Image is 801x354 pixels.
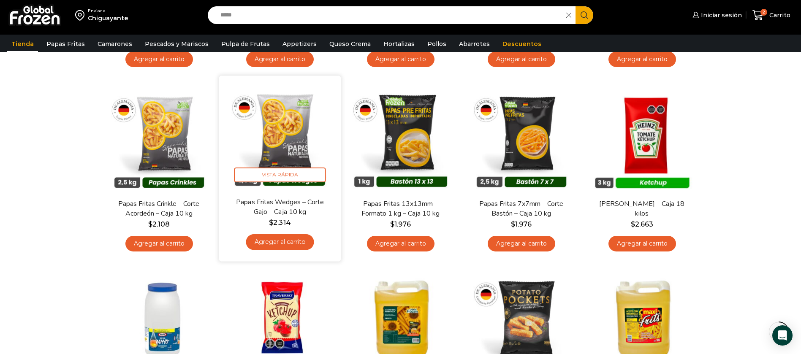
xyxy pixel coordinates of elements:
[390,220,394,228] span: $
[141,36,213,52] a: Pescados y Mariscos
[608,236,676,251] a: Agregar al carrito: “Ketchup Heinz - Caja 18 kilos”
[690,7,742,24] a: Iniciar sesión
[7,36,38,52] a: Tienda
[367,236,434,251] a: Agregar al carrito: “Papas Fritas 13x13mm - Formato 1 kg - Caja 10 kg”
[498,36,546,52] a: Descuentos
[269,219,273,227] span: $
[278,36,321,52] a: Appetizers
[93,36,136,52] a: Camarones
[488,51,555,67] a: Agregar al carrito: “Papas Fritas Coated 10x10mm - Corte Bastón - Caja 10 kg”
[352,199,449,219] a: Papas Fritas 13x13mm – Formato 1 kg – Caja 10 kg
[472,199,570,219] a: Papas Fritas 7x7mm – Corte Bastón – Caja 10 kg
[246,51,314,67] a: Agregar al carrito: “Papas Minuto Verde Duquesas - Caja de 10 kg”
[760,9,767,16] span: 2
[423,36,451,52] a: Pollos
[455,36,494,52] a: Abarrotes
[511,220,532,228] bdi: 1.976
[148,220,170,228] bdi: 2.108
[246,234,314,250] a: Agregar al carrito: “Papas Fritas Wedges – Corte Gajo - Caja 10 kg”
[511,220,515,228] span: $
[390,220,411,228] bdi: 1.976
[488,236,555,251] a: Agregar al carrito: “Papas Fritas 7x7mm - Corte Bastón - Caja 10 kg”
[593,199,690,219] a: [PERSON_NAME] – Caja 18 kilos
[125,236,193,251] a: Agregar al carrito: “Papas Fritas Crinkle - Corte Acordeón - Caja 10 kg”
[75,8,88,22] img: address-field-icon.svg
[148,220,152,228] span: $
[379,36,419,52] a: Hortalizas
[699,11,742,19] span: Iniciar sesión
[631,220,653,228] bdi: 2.663
[772,325,793,346] div: Open Intercom Messenger
[234,168,326,182] span: Vista Rápida
[367,51,434,67] a: Agregar al carrito: “Papas Fritas 10x10mm - Corte Bastón - Caja 10 kg”
[88,14,128,22] div: Chiguayante
[217,36,274,52] a: Pulpa de Frutas
[231,197,329,217] a: Papas Fritas Wedges – Corte Gajo – Caja 10 kg
[42,36,89,52] a: Papas Fritas
[631,220,635,228] span: $
[110,199,207,219] a: Papas Fritas Crinkle – Corte Acordeón – Caja 10 kg
[608,51,676,67] a: Agregar al carrito: “Papas Fritas Dippers - Corte Ondulado - Caja 10 kg”
[269,219,291,227] bdi: 2.314
[750,5,793,25] a: 2 Carrito
[325,36,375,52] a: Queso Crema
[767,11,790,19] span: Carrito
[576,6,593,24] button: Search button
[88,8,128,14] div: Enviar a
[125,51,193,67] a: Agregar al carrito: “Papas Fritas 13x13mm - Formato 2,5 kg - Caja 10 kg”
